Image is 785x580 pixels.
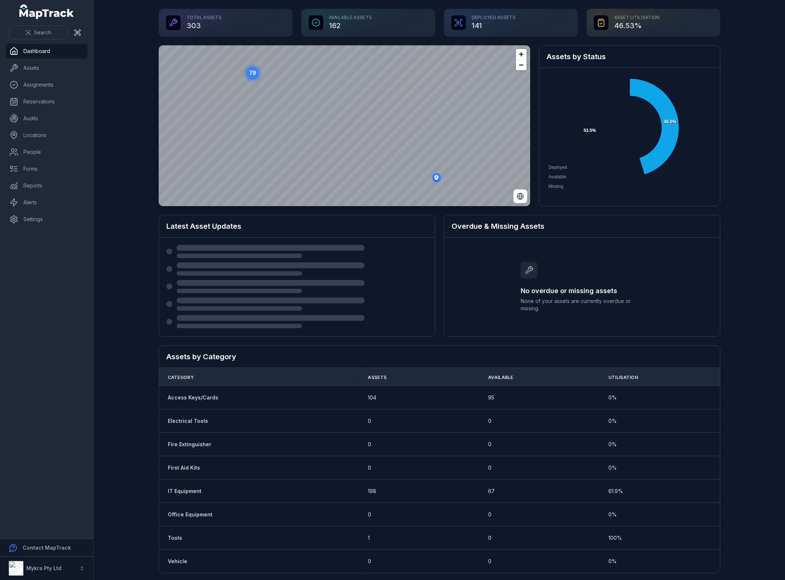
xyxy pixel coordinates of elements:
[488,534,491,542] span: 0
[521,297,644,312] span: None of your assets are currently overdue or missing.
[26,565,61,571] strong: Mykra Pty Ltd
[608,511,617,518] span: 0 %
[608,488,623,495] span: 61.9 %
[6,178,87,193] a: Reports
[168,488,201,495] a: IT Equipment
[6,162,87,176] a: Forms
[368,394,376,401] span: 104
[6,111,87,126] a: Audits
[6,195,87,210] a: Alerts
[168,441,211,448] a: Fire Extinguisher
[513,189,527,203] button: Switch to Satellite View
[488,558,491,565] span: 0
[166,221,427,231] h2: Latest Asset Updates
[168,394,218,401] a: Access Keys/Cards
[548,174,566,179] span: Available
[6,61,87,75] a: Assets
[168,511,212,518] a: Office Equipment
[488,511,491,518] span: 0
[168,417,208,425] a: Electrical Tools
[608,464,617,471] span: 0 %
[368,511,371,518] span: 0
[249,70,256,76] text: 79
[6,77,87,92] a: Assignments
[166,352,713,362] h2: Assets by Category
[168,375,194,380] span: Category
[452,221,713,231] h2: Overdue & Missing Assets
[368,534,370,542] span: 1
[368,558,371,565] span: 0
[23,545,71,551] strong: Contact MapTrack
[159,45,530,206] canvas: Map
[548,184,563,189] span: Missing
[19,4,74,19] a: MapTrack
[368,488,376,495] span: 198
[6,128,87,143] a: Locations
[488,441,491,448] span: 0
[168,558,187,565] a: Vehicle
[34,29,51,36] span: Search
[368,464,371,471] span: 0
[6,145,87,159] a: People
[488,417,491,425] span: 0
[488,375,513,380] span: Available
[516,49,527,60] button: Zoom in
[168,464,200,471] a: First Aid Kits
[608,417,617,425] span: 0 %
[6,94,87,109] a: Reservations
[168,534,182,542] a: Tools
[368,417,371,425] span: 0
[6,44,87,58] a: Dashboard
[547,52,713,62] h2: Assets by Status
[608,441,617,448] span: 0 %
[368,375,386,380] span: Assets
[488,464,491,471] span: 0
[608,394,617,401] span: 0 %
[488,488,495,495] span: 67
[368,441,371,448] span: 0
[548,165,567,170] span: Deployed
[608,534,622,542] span: 100 %
[9,26,68,39] button: Search
[608,558,617,565] span: 0 %
[608,375,638,380] span: Utilisation
[516,60,527,70] button: Zoom out
[521,286,644,296] h3: No overdue or missing assets
[488,394,494,401] span: 95
[6,212,87,227] a: Settings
